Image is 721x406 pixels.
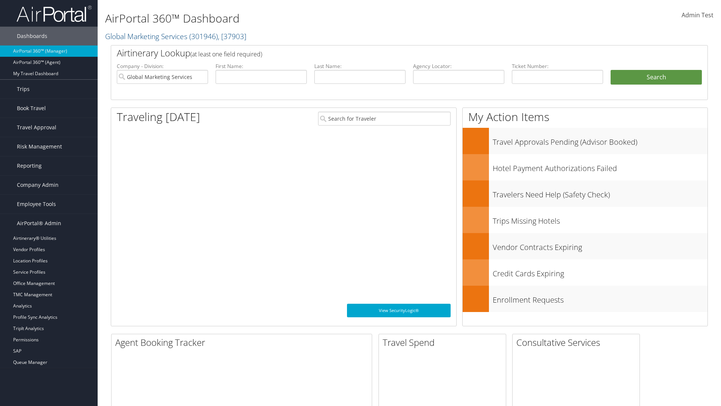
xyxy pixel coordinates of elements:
[463,154,707,180] a: Hotel Payment Authorizations Failed
[493,212,707,226] h3: Trips Missing Hotels
[17,99,46,118] span: Book Travel
[463,207,707,233] a: Trips Missing Hotels
[117,47,652,59] h2: Airtinerary Lookup
[463,286,707,312] a: Enrollment Requests
[17,176,59,194] span: Company Admin
[383,336,506,349] h2: Travel Spend
[413,62,504,70] label: Agency Locator:
[463,233,707,259] a: Vendor Contracts Expiring
[17,27,47,45] span: Dashboards
[117,62,208,70] label: Company - Division:
[611,70,702,85] button: Search
[512,62,603,70] label: Ticket Number:
[682,11,713,19] span: Admin Test
[314,62,406,70] label: Last Name:
[105,11,511,26] h1: AirPortal 360™ Dashboard
[463,109,707,125] h1: My Action Items
[17,80,30,98] span: Trips
[463,180,707,207] a: Travelers Need Help (Safety Check)
[115,336,372,349] h2: Agent Booking Tracker
[318,112,451,126] input: Search for Traveler
[216,62,307,70] label: First Name:
[493,159,707,174] h3: Hotel Payment Authorizations Failed
[347,304,451,317] a: View SecurityLogic®
[17,214,61,233] span: AirPortal® Admin
[17,118,56,137] span: Travel Approval
[493,291,707,305] h3: Enrollment Requests
[17,156,42,175] span: Reporting
[218,31,246,41] span: , [ 37903 ]
[117,109,200,125] h1: Traveling [DATE]
[105,31,246,41] a: Global Marketing Services
[493,238,707,253] h3: Vendor Contracts Expiring
[682,4,713,27] a: Admin Test
[493,265,707,279] h3: Credit Cards Expiring
[17,137,62,156] span: Risk Management
[516,336,640,349] h2: Consultative Services
[190,50,262,58] span: (at least one field required)
[463,128,707,154] a: Travel Approvals Pending (Advisor Booked)
[493,133,707,147] h3: Travel Approvals Pending (Advisor Booked)
[17,195,56,214] span: Employee Tools
[463,259,707,286] a: Credit Cards Expiring
[189,31,218,41] span: ( 301946 )
[493,186,707,200] h3: Travelers Need Help (Safety Check)
[17,5,92,23] img: airportal-logo.png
